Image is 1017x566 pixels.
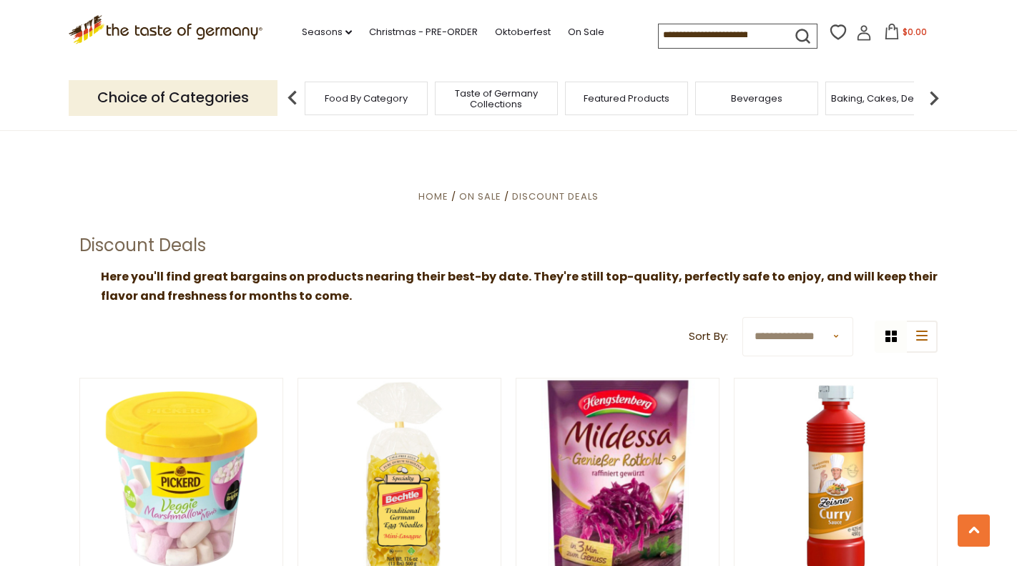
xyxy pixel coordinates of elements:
[325,93,408,104] a: Food By Category
[369,24,478,40] a: Christmas - PRE-ORDER
[903,26,927,38] span: $0.00
[831,93,942,104] a: Baking, Cakes, Desserts
[69,80,277,115] p: Choice of Categories
[731,93,782,104] a: Beverages
[689,328,728,346] label: Sort By:
[302,24,352,40] a: Seasons
[512,190,599,203] a: Discount Deals
[568,24,604,40] a: On Sale
[459,190,501,203] a: On Sale
[101,268,938,304] strong: Here you'll find great bargains on products nearing their best-by date. They're still top-quality...
[278,84,307,112] img: previous arrow
[79,235,206,256] h1: Discount Deals
[439,88,554,109] a: Taste of Germany Collections
[495,24,551,40] a: Oktoberfest
[418,190,448,203] a: Home
[920,84,948,112] img: next arrow
[875,24,935,45] button: $0.00
[584,93,669,104] a: Featured Products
